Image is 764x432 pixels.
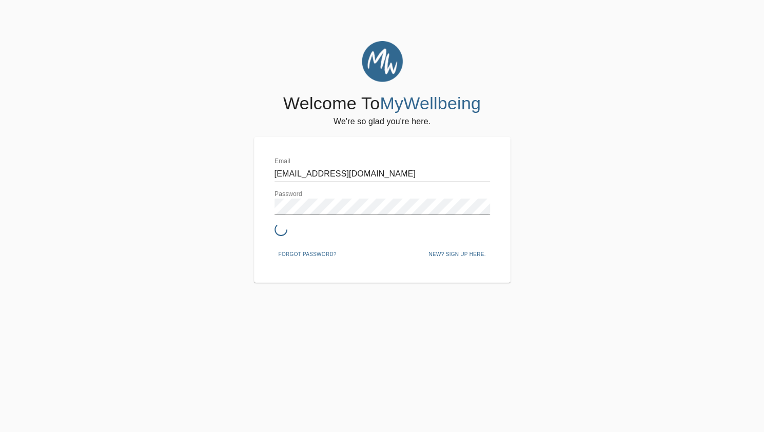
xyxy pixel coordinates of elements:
[275,159,290,165] label: Email
[275,249,341,258] a: Forgot password?
[428,250,485,259] span: New? Sign up here.
[380,93,481,113] span: MyWellbeing
[424,247,489,262] button: New? Sign up here.
[334,114,430,129] h6: We're so glad you're here.
[279,250,337,259] span: Forgot password?
[275,191,302,198] label: Password
[362,41,403,82] img: MyWellbeing
[275,247,341,262] button: Forgot password?
[283,93,481,114] h4: Welcome To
